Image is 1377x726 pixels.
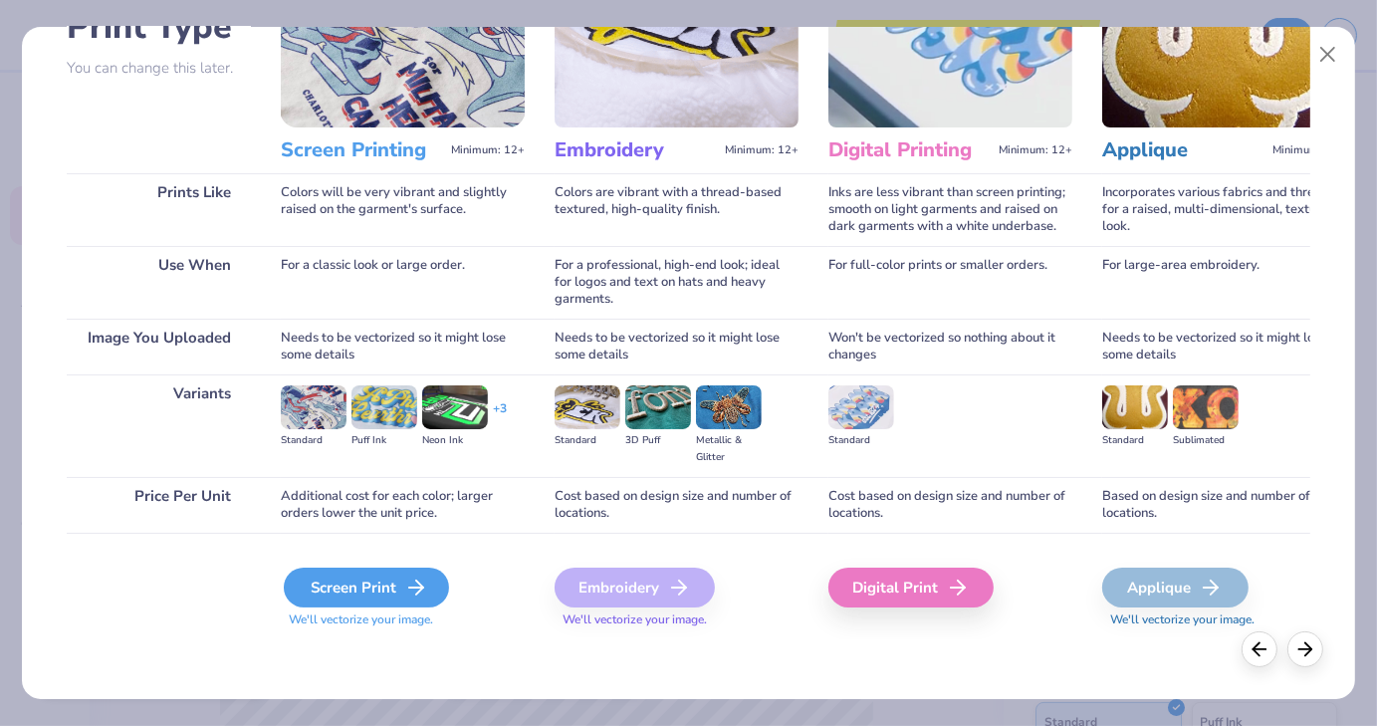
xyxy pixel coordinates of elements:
[555,173,799,246] div: Colors are vibrant with a thread-based textured, high-quality finish.
[281,319,525,374] div: Needs to be vectorized so it might lose some details
[555,568,715,607] div: Embroidery
[828,477,1072,533] div: Cost based on design size and number of locations.
[828,385,894,429] img: Standard
[67,477,251,533] div: Price Per Unit
[828,137,991,163] h3: Digital Printing
[284,568,449,607] div: Screen Print
[555,432,620,449] div: Standard
[999,143,1072,157] span: Minimum: 12+
[828,246,1072,319] div: For full-color prints or smaller orders.
[828,173,1072,246] div: Inks are less vibrant than screen printing; smooth on light garments and raised on dark garments ...
[828,432,894,449] div: Standard
[828,568,994,607] div: Digital Print
[696,432,762,466] div: Metallic & Glitter
[555,611,799,628] span: We'll vectorize your image.
[555,319,799,374] div: Needs to be vectorized so it might lose some details
[351,385,417,429] img: Puff Ink
[828,319,1072,374] div: Won't be vectorized so nothing about it changes
[67,60,251,77] p: You can change this later.
[451,143,525,157] span: Minimum: 12+
[351,432,417,449] div: Puff Ink
[281,173,525,246] div: Colors will be very vibrant and slightly raised on the garment's surface.
[625,432,691,449] div: 3D Puff
[67,246,251,319] div: Use When
[1309,36,1347,74] button: Close
[555,385,620,429] img: Standard
[1272,143,1346,157] span: Minimum: 12+
[725,143,799,157] span: Minimum: 12+
[281,611,525,628] span: We'll vectorize your image.
[555,246,799,319] div: For a professional, high-end look; ideal for logos and text on hats and heavy garments.
[281,477,525,533] div: Additional cost for each color; larger orders lower the unit price.
[1102,432,1168,449] div: Standard
[1102,137,1264,163] h3: Applique
[696,385,762,429] img: Metallic & Glitter
[67,374,251,477] div: Variants
[1102,477,1346,533] div: Based on design size and number of locations.
[1102,319,1346,374] div: Needs to be vectorized so it might lose some details
[67,319,251,374] div: Image You Uploaded
[1102,611,1346,628] span: We'll vectorize your image.
[625,385,691,429] img: 3D Puff
[493,400,507,434] div: + 3
[555,477,799,533] div: Cost based on design size and number of locations.
[281,432,346,449] div: Standard
[422,385,488,429] img: Neon Ink
[1102,568,1249,607] div: Applique
[1102,173,1346,246] div: Incorporates various fabrics and threads for a raised, multi-dimensional, textured look.
[281,246,525,319] div: For a classic look or large order.
[422,432,488,449] div: Neon Ink
[281,137,443,163] h3: Screen Printing
[281,385,346,429] img: Standard
[1102,385,1168,429] img: Standard
[67,173,251,246] div: Prints Like
[1173,385,1239,429] img: Sublimated
[1173,432,1239,449] div: Sublimated
[555,137,717,163] h3: Embroidery
[1102,246,1346,319] div: For large-area embroidery.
